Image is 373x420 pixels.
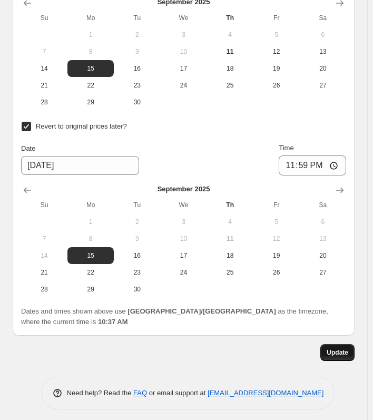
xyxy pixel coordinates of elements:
button: Sunday September 7 2025 [21,43,67,60]
th: Wednesday [160,197,207,213]
button: Sunday September 14 2025 [21,60,67,77]
span: 5 [258,218,296,226]
button: Wednesday September 3 2025 [160,26,207,43]
span: Su [25,201,63,209]
span: 7 [25,47,63,56]
button: Monday September 8 2025 [67,230,114,247]
button: Thursday September 4 2025 [207,26,253,43]
button: Today Thursday September 11 2025 [207,43,253,60]
button: Wednesday September 10 2025 [160,230,207,247]
button: Monday September 8 2025 [67,43,114,60]
button: Tuesday September 23 2025 [114,264,160,281]
button: Friday September 19 2025 [253,247,300,264]
button: Thursday September 25 2025 [207,77,253,94]
span: 20 [304,251,342,260]
button: Sunday September 7 2025 [21,230,67,247]
button: Tuesday September 9 2025 [114,230,160,247]
span: 4 [211,31,249,39]
span: Sa [304,201,342,209]
button: Saturday September 13 2025 [300,43,346,60]
span: 24 [164,81,202,90]
span: Su [25,14,63,22]
span: 27 [304,81,342,90]
span: 16 [118,251,156,260]
button: Tuesday September 30 2025 [114,94,160,111]
button: Monday September 1 2025 [67,213,114,230]
span: Mo [72,201,110,209]
span: 9 [118,235,156,243]
span: 28 [25,285,63,294]
button: Friday September 26 2025 [253,264,300,281]
th: Sunday [21,197,67,213]
button: Friday September 26 2025 [253,77,300,94]
span: 6 [304,31,342,39]
span: 1 [72,31,110,39]
button: Sunday September 21 2025 [21,77,67,94]
span: 17 [164,251,202,260]
button: Saturday September 27 2025 [300,264,346,281]
b: 10:37 AM [98,318,128,326]
th: Tuesday [114,9,160,26]
th: Tuesday [114,197,160,213]
span: 12 [258,47,296,56]
button: Wednesday September 3 2025 [160,213,207,230]
button: Show next month, October 2025 [331,182,348,199]
span: 6 [304,218,342,226]
button: Today Thursday September 11 2025 [207,230,253,247]
span: 15 [72,251,110,260]
span: 21 [25,268,63,277]
a: FAQ [133,389,147,397]
span: 18 [211,251,249,260]
span: 14 [25,64,63,73]
button: Friday September 12 2025 [253,230,300,247]
button: Saturday September 13 2025 [300,230,346,247]
b: [GEOGRAPHIC_DATA]/[GEOGRAPHIC_DATA] [127,307,276,315]
button: Thursday September 25 2025 [207,264,253,281]
button: Wednesday September 24 2025 [160,77,207,94]
button: Monday September 15 2025 [67,247,114,264]
span: Fr [258,201,296,209]
button: Sunday September 28 2025 [21,281,67,298]
span: 21 [25,81,63,90]
span: Tu [118,14,156,22]
span: 15 [72,64,110,73]
th: Saturday [300,9,346,26]
span: 10 [164,235,202,243]
span: 28 [25,98,63,106]
button: Monday September 29 2025 [67,281,114,298]
th: Monday [67,197,114,213]
th: Saturday [300,197,346,213]
span: 13 [304,235,342,243]
span: Need help? Read the [67,389,134,397]
input: 9/11/2025 [21,156,139,175]
span: 24 [164,268,202,277]
button: Saturday September 27 2025 [300,77,346,94]
span: 11 [211,47,249,56]
span: 20 [304,64,342,73]
span: 16 [118,64,156,73]
button: Sunday September 28 2025 [21,94,67,111]
th: Friday [253,9,300,26]
button: Tuesday September 30 2025 [114,281,160,298]
span: 29 [72,98,110,106]
span: 19 [258,64,296,73]
button: Wednesday September 10 2025 [160,43,207,60]
button: Tuesday September 16 2025 [114,60,160,77]
th: Thursday [207,197,253,213]
span: 17 [164,64,202,73]
th: Thursday [207,9,253,26]
button: Thursday September 18 2025 [207,60,253,77]
span: Tu [118,201,156,209]
button: Wednesday September 24 2025 [160,264,207,281]
span: 5 [258,31,296,39]
span: 14 [25,251,63,260]
span: 4 [211,218,249,226]
span: Th [211,201,249,209]
button: Wednesday September 17 2025 [160,247,207,264]
input: 12:00 [279,155,346,175]
button: Saturday September 20 2025 [300,247,346,264]
span: 1 [72,218,110,226]
span: We [164,201,202,209]
span: 18 [211,64,249,73]
span: 9 [118,47,156,56]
